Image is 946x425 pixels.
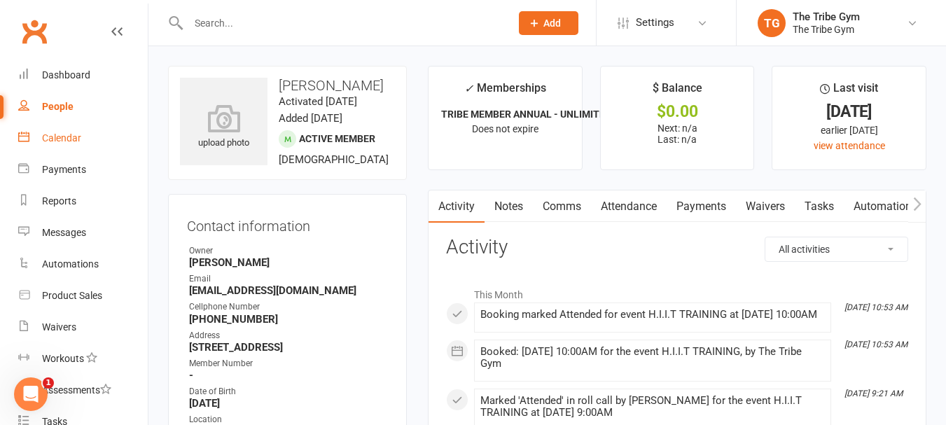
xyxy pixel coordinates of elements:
a: Attendance [591,190,667,223]
div: Product Sales [42,290,102,301]
strong: - [189,369,388,382]
a: Product Sales [18,280,148,312]
a: Calendar [18,123,148,154]
div: Last visit [820,79,878,104]
div: Payments [42,164,86,175]
div: Assessments [42,384,111,396]
span: Does not expire [472,123,538,134]
div: Address [189,329,388,342]
p: Next: n/a Last: n/a [613,123,742,145]
a: Payments [667,190,736,223]
strong: [PERSON_NAME] [189,256,388,269]
div: earlier [DATE] [785,123,913,138]
a: Reports [18,186,148,217]
i: [DATE] 9:21 AM [844,389,903,398]
a: Workouts [18,343,148,375]
a: People [18,91,148,123]
a: Messages [18,217,148,249]
div: Memberships [464,79,546,105]
span: 1 [43,377,54,389]
i: [DATE] 10:53 AM [844,302,907,312]
div: Member Number [189,357,388,370]
button: Add [519,11,578,35]
h3: [PERSON_NAME] [180,78,395,93]
a: Waivers [736,190,795,223]
div: Email [189,272,388,286]
div: Owner [189,244,388,258]
span: Settings [636,7,674,39]
div: Dashboard [42,69,90,81]
div: The Tribe Gym [793,11,860,23]
strong: [EMAIL_ADDRESS][DOMAIN_NAME] [189,284,388,297]
a: Assessments [18,375,148,406]
div: Date of Birth [189,385,388,398]
div: Marked 'Attended' in roll call by [PERSON_NAME] for the event H.I.I.T TRAINING at [DATE] 9:00AM [480,395,825,419]
span: Add [543,18,561,29]
strong: [DATE] [189,397,388,410]
a: view attendance [814,140,885,151]
h3: Activity [446,237,908,258]
a: Activity [429,190,485,223]
strong: [STREET_ADDRESS] [189,341,388,354]
div: Reports [42,195,76,207]
span: [DEMOGRAPHIC_DATA] [279,153,389,166]
strong: TRIBE MEMBER ANNUAL - UNLIMITED-MONTHLY [441,109,662,120]
div: $ Balance [653,79,702,104]
span: Active member [299,133,375,144]
i: [DATE] 10:53 AM [844,340,907,349]
strong: [PHONE_NUMBER] [189,313,388,326]
div: Automations [42,258,99,270]
div: Cellphone Number [189,300,388,314]
a: Waivers [18,312,148,343]
li: This Month [446,280,908,302]
a: Clubworx [17,14,52,49]
div: People [42,101,74,112]
a: Notes [485,190,533,223]
div: Messages [42,227,86,238]
div: Booking marked Attended for event H.I.I.T TRAINING at [DATE] 10:00AM [480,309,825,321]
a: Tasks [795,190,844,223]
div: Workouts [42,353,84,364]
time: Activated [DATE] [279,95,357,108]
a: Automations [18,249,148,280]
a: Dashboard [18,60,148,91]
a: Automations [844,190,927,223]
time: Added [DATE] [279,112,342,125]
div: upload photo [180,104,267,151]
h3: Contact information [187,213,388,234]
a: Payments [18,154,148,186]
input: Search... [184,13,501,33]
div: Booked: [DATE] 10:00AM for the event H.I.I.T TRAINING, by The Tribe Gym [480,346,825,370]
div: [DATE] [785,104,913,119]
a: Comms [533,190,591,223]
div: Calendar [42,132,81,144]
div: Waivers [42,321,76,333]
div: The Tribe Gym [793,23,860,36]
div: $0.00 [613,104,742,119]
iframe: Intercom live chat [14,377,48,411]
i: ✓ [464,82,473,95]
div: TG [758,9,786,37]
